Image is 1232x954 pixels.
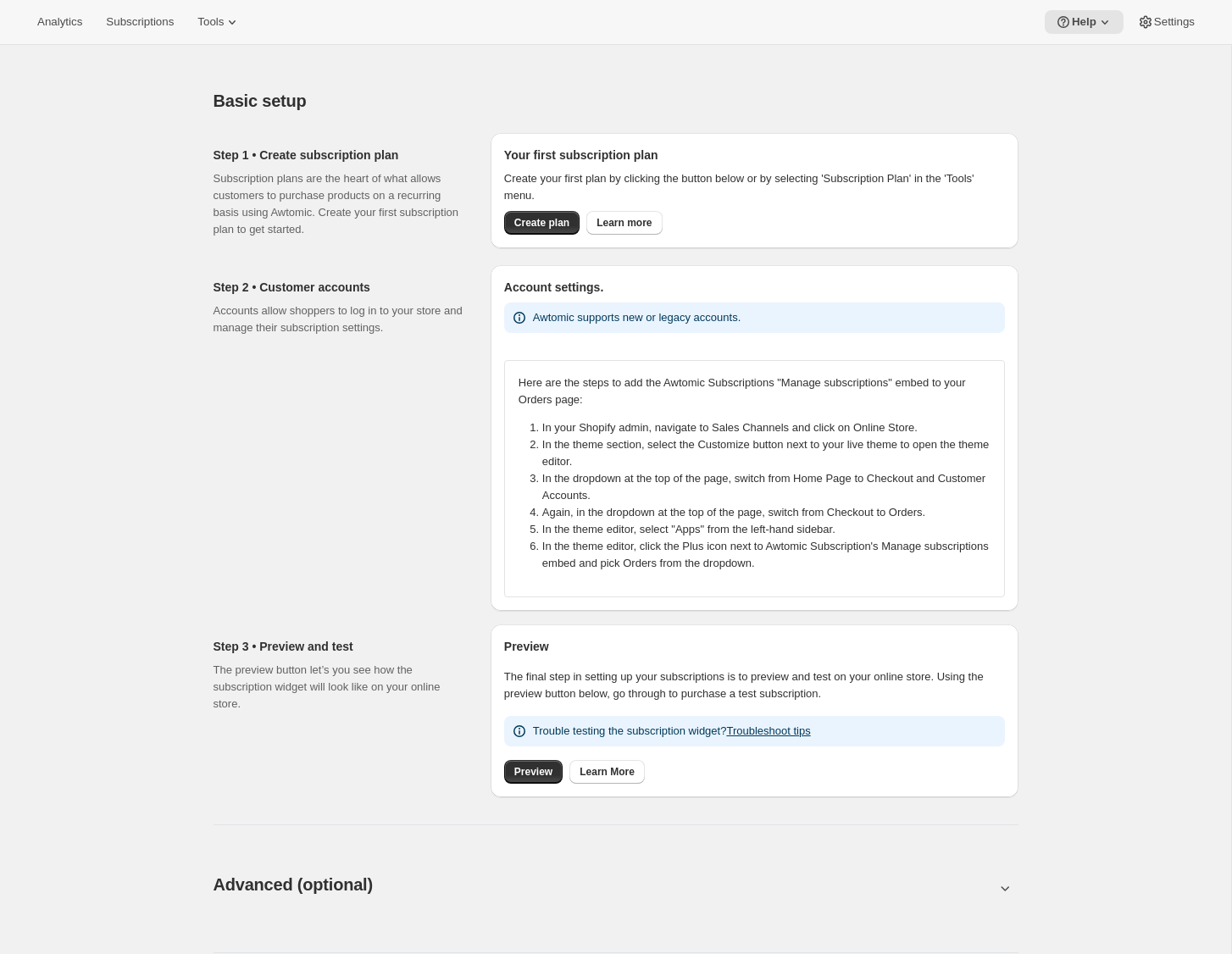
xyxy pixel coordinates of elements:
h2: Your first subscription plan [504,147,1005,164]
button: Settings [1127,10,1205,34]
p: Create your first plan by clicking the button below or by selecting 'Subscription Plan' in the 'T... [504,170,1005,204]
p: Here are the steps to add the Awtomic Subscriptions "Manage subscriptions" embed to your Orders p... [519,374,991,408]
li: In the dropdown at the top of the page, switch from Home Page to Checkout and Customer Accounts. [542,470,1001,504]
button: Analytics [27,10,92,34]
p: Subscription plans are the heart of what allows customers to purchase products on a recurring bas... [214,170,463,238]
li: In your Shopify admin, navigate to Sales Channels and click on Online Store. [542,419,1001,436]
span: Analytics [37,15,82,29]
p: Awtomic supports new or legacy accounts. [533,309,741,326]
span: Preview [514,765,552,779]
h2: Step 2 • Customer accounts [214,279,463,296]
h2: Step 3 • Preview and test [214,638,463,655]
h2: Account settings. [504,279,1005,296]
span: Help [1072,15,1096,29]
p: Trouble testing the subscription widget? [533,723,811,740]
span: Settings [1154,15,1195,29]
a: Troubleshoot tips [726,724,810,737]
span: Learn more [597,216,652,230]
span: Create plan [514,216,569,230]
span: Basic setup [214,92,307,110]
a: Learn more [586,211,662,235]
li: In the theme editor, click the Plus icon next to Awtomic Subscription's Manage subscriptions embe... [542,538,1001,572]
a: Learn More [569,760,645,784]
button: Tools [187,10,251,34]
li: In the theme editor, select "Apps" from the left-hand sidebar. [542,521,1001,538]
p: The final step in setting up your subscriptions is to preview and test on your online store. Usin... [504,668,1005,702]
h2: Preview [504,638,1005,655]
span: Advanced (optional) [214,875,373,894]
button: Help [1045,10,1124,34]
a: Preview [504,760,563,784]
span: Subscriptions [106,15,174,29]
p: The preview button let’s you see how the subscription widget will look like on your online store. [214,662,463,713]
p: Accounts allow shoppers to log in to your store and manage their subscription settings. [214,302,463,336]
span: Learn More [580,765,635,779]
li: Again, in the dropdown at the top of the page, switch from Checkout to Orders. [542,504,1001,521]
li: In the theme section, select the Customize button next to your live theme to open the theme editor. [542,436,1001,470]
button: Create plan [504,211,580,235]
span: Tools [197,15,224,29]
button: Subscriptions [96,10,184,34]
h2: Step 1 • Create subscription plan [214,147,463,164]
